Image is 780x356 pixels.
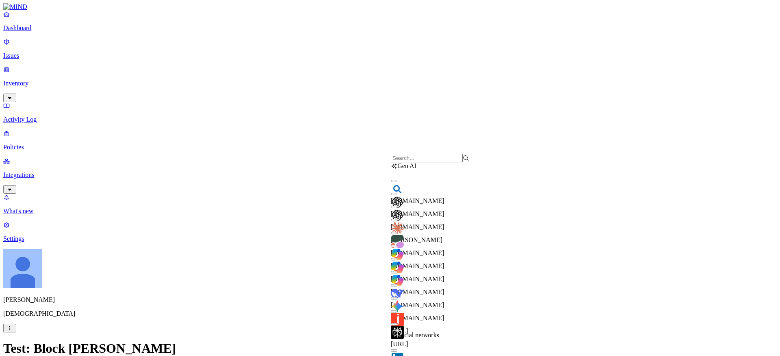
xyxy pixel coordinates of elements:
p: What's new [3,207,777,215]
img: copilot.microsoft.com favicon [391,261,404,274]
p: Inventory [3,80,777,87]
a: Activity Log [3,102,777,123]
a: Policies [3,130,777,151]
img: bing.com favicon [391,183,404,196]
p: Integrations [3,171,777,179]
a: Integrations [3,157,777,192]
img: Ignacio Rodriguez Paez [3,249,42,288]
p: Policies [3,144,777,151]
a: Settings [3,221,777,242]
img: deepseek.com favicon [391,287,404,300]
p: Issues [3,52,777,59]
img: MIND [3,3,27,11]
h1: Test: Block [PERSON_NAME] [3,341,777,356]
a: Dashboard [3,11,777,32]
img: copilot.cloud.microsoft favicon [391,248,404,261]
a: MIND [3,3,777,11]
span: [URL] [391,341,408,347]
img: gemini.google.com favicon [391,300,404,313]
p: Settings [3,235,777,242]
p: [PERSON_NAME] [3,296,777,304]
a: Issues [3,38,777,59]
img: perplexity.ai favicon [391,326,404,339]
p: [DEMOGRAPHIC_DATA] [3,310,777,317]
a: What's new [3,194,777,215]
a: Inventory [3,66,777,101]
p: Dashboard [3,24,777,32]
input: Search... [391,154,463,162]
img: cohere.com favicon [391,235,404,248]
img: chat.openai.com favicon [391,196,404,209]
img: claude.ai favicon [391,222,404,235]
img: jasper.ai favicon [391,313,404,326]
div: Gen AI [391,162,469,170]
img: chatgpt.com favicon [391,209,404,222]
p: Activity Log [3,116,777,123]
img: m365.cloud.microsoft favicon [391,274,404,287]
div: Social networks [391,332,469,339]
